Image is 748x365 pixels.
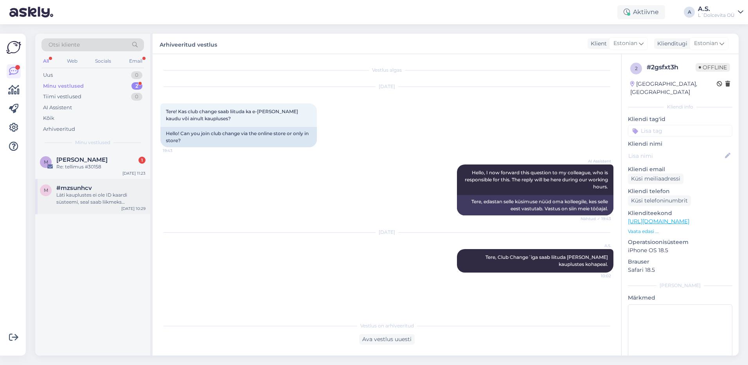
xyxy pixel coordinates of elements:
div: 0 [131,71,142,79]
p: iPhone OS 18.5 [628,246,732,255]
input: Lisa tag [628,125,732,137]
div: Tiimi vestlused [43,93,81,101]
div: # 2gsfxt3h [647,63,696,72]
div: 0 [131,93,142,101]
p: Kliendi email [628,165,732,173]
span: Estonian [694,39,718,48]
a: [URL][DOMAIN_NAME] [628,218,689,225]
p: Operatsioonisüsteem [628,238,732,246]
div: Email [128,56,144,66]
div: [DATE] [160,83,613,90]
div: Arhiveeritud [43,125,75,133]
div: Minu vestlused [43,82,84,90]
div: [DATE] 10:29 [121,206,146,211]
span: #mzsunhcv [56,184,92,192]
a: A.S.L´Dolcevita OÜ [698,6,743,18]
p: Kliendi telefon [628,187,732,195]
p: Vaata edasi ... [628,228,732,235]
div: Ava vestlus uuesti [359,334,415,345]
p: Safari 18.5 [628,266,732,274]
p: Kliendi nimi [628,140,732,148]
span: Vestlus on arhiveeritud [360,322,414,329]
div: L´Dolcevita OÜ [698,12,735,18]
div: Klient [588,40,607,48]
div: Re: tellimus #30158 [56,163,146,170]
span: Tere, Club Change´iga saab liituda [PERSON_NAME] kauplustes kohapeal. [485,254,609,267]
input: Lisa nimi [628,152,723,160]
div: [GEOGRAPHIC_DATA], [GEOGRAPHIC_DATA] [630,80,717,96]
div: Web [65,56,79,66]
span: Offline [696,63,730,72]
span: Merili Tolstopjatova [56,156,108,163]
p: Klienditeekond [628,209,732,217]
div: [DATE] 11:23 [122,170,146,176]
div: Kliendi info [628,103,732,110]
span: 19:43 [163,148,192,154]
div: Uus [43,71,53,79]
span: 2 [635,65,638,71]
img: Askly Logo [6,40,21,55]
p: Kliendi tag'id [628,115,732,123]
div: Kõik [43,114,54,122]
div: Küsi telefoninumbrit [628,195,691,206]
p: Brauser [628,258,732,266]
span: A.S. [582,243,611,249]
span: 10:02 [582,273,611,279]
span: Hello, I now forward this question to my colleague, who is responsible for this. The reply will b... [465,170,609,190]
div: [DATE] [160,229,613,236]
div: Hello! Can you join club change via the online store or only in store? [160,127,317,147]
div: [PERSON_NAME] [628,282,732,289]
span: AI Assistent [582,158,611,164]
label: Arhiveeritud vestlus [160,38,217,49]
div: Küsi meiliaadressi [628,173,683,184]
p: Märkmed [628,294,732,302]
div: AI Assistent [43,104,72,112]
span: Tere! Kas club change saab liituda ka e-[PERSON_NAME] kaudu või ainult kaupluses? [166,108,299,121]
div: 2 [131,82,142,90]
span: Estonian [613,39,637,48]
div: Socials [93,56,113,66]
div: All [41,56,50,66]
span: m [44,187,48,193]
div: A.S. [698,6,735,12]
div: Vestlus algas [160,67,613,74]
span: Minu vestlused [75,139,110,146]
div: A [684,7,695,18]
span: Otsi kliente [49,41,80,49]
div: 1 [138,157,146,164]
span: Nähtud ✓ 19:43 [581,216,611,222]
div: Klienditugi [654,40,687,48]
span: M [44,159,48,165]
div: Läti kauplustes ei ole ID kaardi süsteemi, seal saab liikmeks [PERSON_NAME] füüsilise plastikkaar... [56,192,146,206]
div: Aktiivne [617,5,665,19]
div: Tere, edastan selle küsimuse nüüd oma kolleegile, kes selle eest vastutab. Vastus on siin meie tö... [457,195,613,215]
